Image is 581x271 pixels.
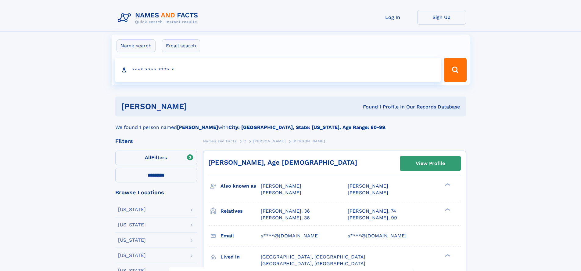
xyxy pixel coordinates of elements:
[228,124,385,130] b: City: [GEOGRAPHIC_DATA], State: [US_STATE], Age Range: 60-99
[117,39,156,52] label: Name search
[121,103,275,110] h1: [PERSON_NAME]
[348,190,388,196] span: [PERSON_NAME]
[417,10,466,25] a: Sign Up
[261,261,365,266] span: [GEOGRAPHIC_DATA], [GEOGRAPHIC_DATA]
[275,104,460,110] div: Found 1 Profile In Our Records Database
[115,10,203,26] img: Logo Names and Facts
[261,190,301,196] span: [PERSON_NAME]
[118,253,146,258] div: [US_STATE]
[416,156,445,170] div: View Profile
[368,10,417,25] a: Log In
[208,159,357,166] a: [PERSON_NAME], Age [DEMOGRAPHIC_DATA]
[444,58,466,82] button: Search Button
[115,116,466,131] div: We found 1 person named with .
[400,156,461,171] a: View Profile
[443,183,451,187] div: ❯
[162,39,200,52] label: Email search
[261,254,365,260] span: [GEOGRAPHIC_DATA], [GEOGRAPHIC_DATA]
[118,238,146,243] div: [US_STATE]
[443,253,451,257] div: ❯
[261,214,310,221] a: [PERSON_NAME], 36
[348,214,397,221] a: [PERSON_NAME], 99
[348,208,396,214] a: [PERSON_NAME], 74
[348,183,388,189] span: [PERSON_NAME]
[261,208,310,214] a: [PERSON_NAME], 36
[221,252,261,262] h3: Lived in
[243,137,246,145] a: C
[443,207,451,211] div: ❯
[221,231,261,241] h3: Email
[203,137,237,145] a: Names and Facts
[177,124,218,130] b: [PERSON_NAME]
[292,139,325,143] span: [PERSON_NAME]
[115,151,197,165] label: Filters
[253,139,285,143] span: [PERSON_NAME]
[221,206,261,216] h3: Relatives
[118,207,146,212] div: [US_STATE]
[221,181,261,191] h3: Also known as
[145,155,151,160] span: All
[243,139,246,143] span: C
[115,190,197,195] div: Browse Locations
[115,58,441,82] input: search input
[115,138,197,144] div: Filters
[253,137,285,145] a: [PERSON_NAME]
[118,222,146,227] div: [US_STATE]
[261,183,301,189] span: [PERSON_NAME]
